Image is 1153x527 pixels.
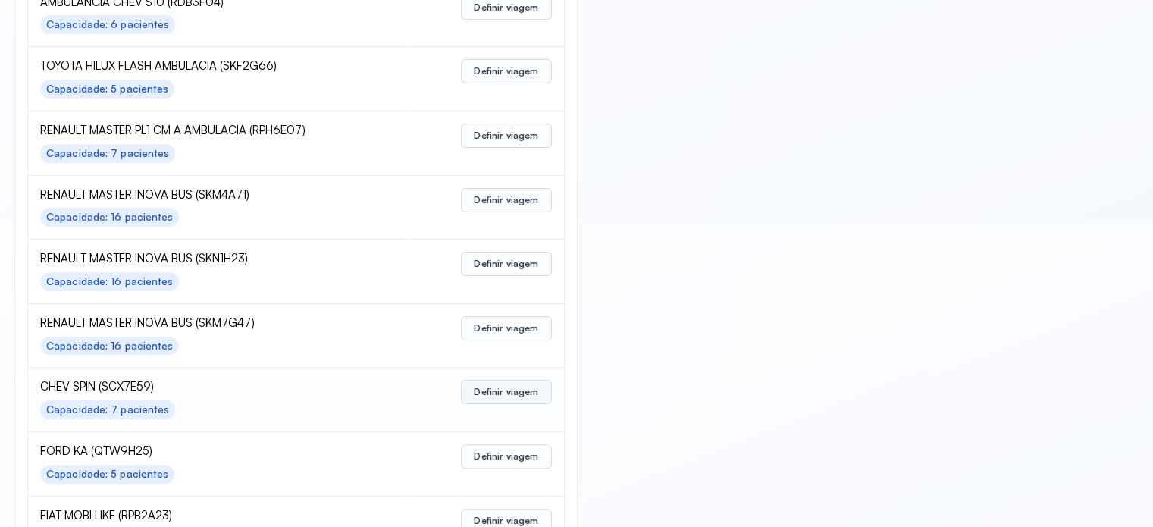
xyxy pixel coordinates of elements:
[46,18,169,31] div: Capacidade: 6 pacientes
[461,188,551,212] button: Definir viagem
[40,124,399,138] span: RENAULT MASTER PL1 CM A AMBULACIA (RPH6E07)
[40,316,399,331] span: RENAULT MASTER INOVA BUS (SKM7G47)
[46,275,173,288] div: Capacidade: 16 pacientes
[46,147,169,160] div: Capacidade: 7 pacientes
[40,380,399,394] span: CHEV SPIN (SCX7E59)
[40,444,399,459] span: FORD KA (QTW9H25)
[46,403,169,416] div: Capacidade: 7 pacientes
[40,509,399,523] span: FIAT MOBI LIKE (RPB2A23)
[40,188,399,202] span: RENAULT MASTER INOVA BUS (SKM4A71)
[461,252,551,276] button: Definir viagem
[461,124,551,148] button: Definir viagem
[46,340,173,353] div: Capacidade: 16 pacientes
[46,211,173,224] div: Capacidade: 16 pacientes
[461,59,551,83] button: Definir viagem
[40,59,399,74] span: TOYOTA HILUX FLASH AMBULACIA (SKF2G66)
[46,468,168,481] div: Capacidade: 5 pacientes
[461,380,551,404] button: Definir viagem
[461,316,551,340] button: Definir viagem
[40,252,399,266] span: RENAULT MASTER INOVA BUS (SKN1H23)
[46,83,168,96] div: Capacidade: 5 pacientes
[461,444,551,469] button: Definir viagem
